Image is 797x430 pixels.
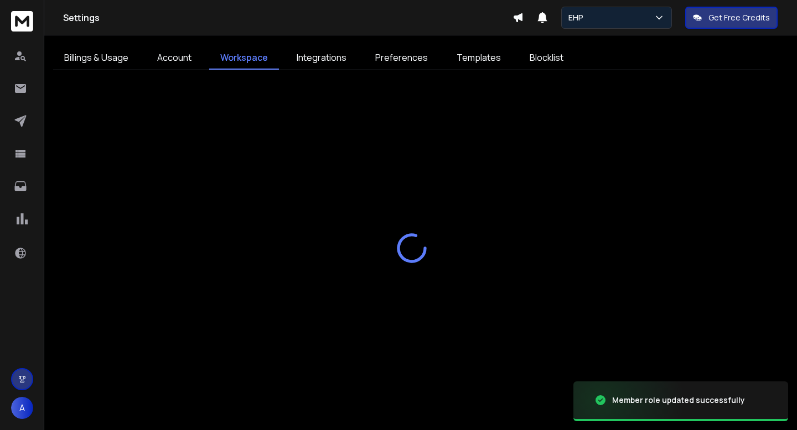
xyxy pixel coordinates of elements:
[63,11,513,24] h1: Settings
[286,46,358,70] a: Integrations
[568,12,588,23] p: EHP
[612,395,745,406] div: Member role updated successfully
[708,12,770,23] p: Get Free Credits
[446,46,512,70] a: Templates
[209,46,279,70] a: Workspace
[53,46,139,70] a: Billings & Usage
[11,397,33,419] button: A
[519,46,575,70] a: Blocklist
[685,7,778,29] button: Get Free Credits
[146,46,203,70] a: Account
[364,46,439,70] a: Preferences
